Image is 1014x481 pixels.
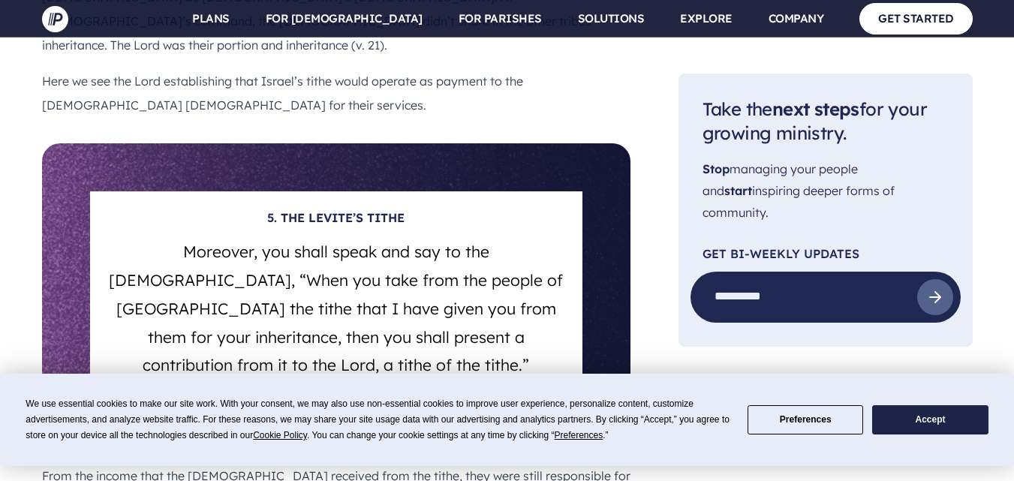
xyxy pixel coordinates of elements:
[253,430,307,440] span: Cookie Policy
[748,405,863,434] button: Preferences
[724,183,752,198] span: start
[859,3,973,34] a: GET STARTED
[26,396,730,443] div: We use essential cookies to make our site work. With your consent, we may also use non-essential ...
[703,159,949,224] p: managing your people and inspiring deeper forms of community.
[108,232,564,380] h5: Moreover, you shall speak and say to the [DEMOGRAPHIC_DATA], “When you take from the people of [G...
[772,98,859,120] span: next steps
[703,248,949,260] p: Get Bi-Weekly Updates
[42,69,630,117] p: Here we see the Lord establishing that Israel’s tithe would operate as payment to the [DEMOGRAPHI...
[703,98,927,145] span: Take the for your growing ministry.
[703,162,730,177] span: Stop
[108,209,564,232] h6: 5. THE LEVITE’S TITHE
[555,430,603,440] span: Preferences
[872,405,988,434] button: Accept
